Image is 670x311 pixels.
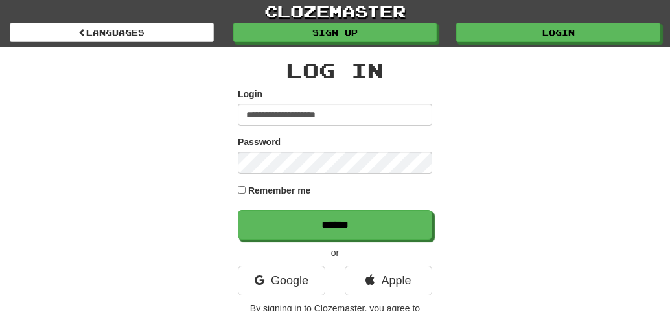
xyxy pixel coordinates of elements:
[10,23,214,42] a: Languages
[248,184,311,197] label: Remember me
[238,266,325,295] a: Google
[345,266,432,295] a: Apple
[238,135,281,148] label: Password
[238,60,432,81] h2: Log In
[238,246,432,259] p: or
[456,23,660,42] a: Login
[238,87,262,100] label: Login
[233,23,437,42] a: Sign up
